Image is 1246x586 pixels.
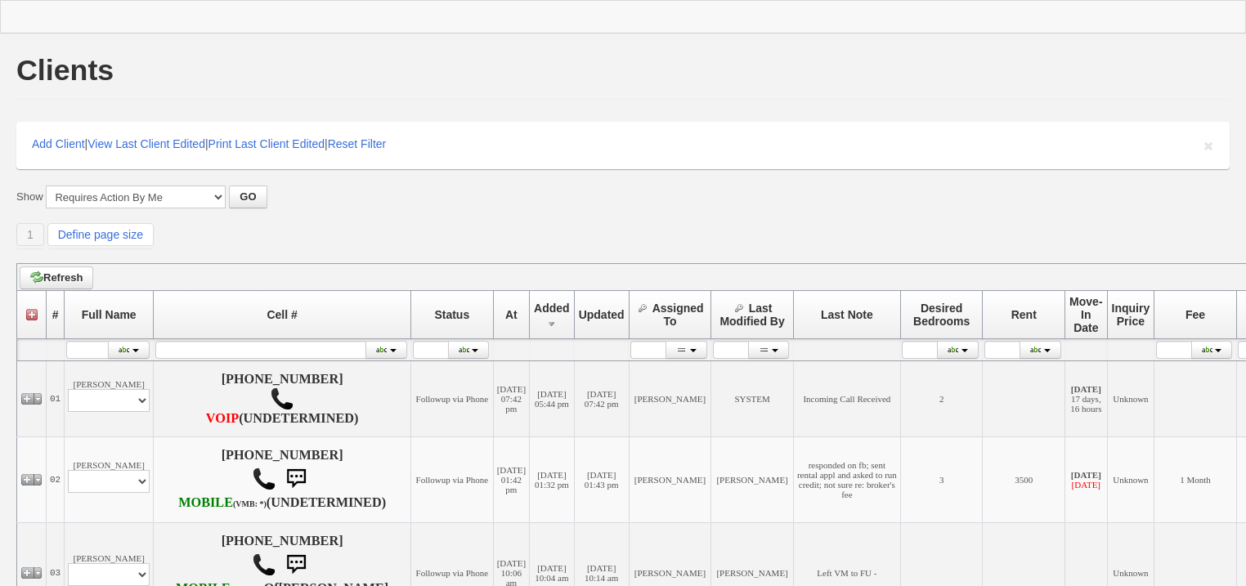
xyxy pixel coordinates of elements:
[252,552,276,577] img: call.png
[900,361,983,437] td: 2
[1071,384,1101,394] b: [DATE]
[16,56,114,85] h1: Clients
[579,308,625,321] span: Updated
[530,361,575,437] td: [DATE] 05:44 pm
[1072,480,1100,490] font: [DATE]
[157,372,407,426] h4: [PHONE_NUMBER] (UNDETERMINED)
[65,437,154,523] td: [PERSON_NAME]
[178,495,233,510] font: MOBILE
[1107,361,1154,437] td: Unknown
[1071,470,1101,480] b: [DATE]
[47,291,65,339] th: #
[493,437,529,523] td: [DATE] 01:42 pm
[505,308,518,321] span: At
[267,308,297,321] span: Cell #
[574,437,629,523] td: [DATE] 01:43 pm
[206,411,239,426] b: Google (Grand Central) - SVR
[280,463,312,495] img: sms.png
[157,448,407,512] h4: [PHONE_NUMBER] (UNDETERMINED)
[20,266,93,289] a: Refresh
[233,499,267,508] font: (VMB: *)
[206,411,239,426] font: VOIP
[711,361,794,437] td: SYSTEM
[280,548,312,581] img: sms.png
[208,137,325,150] a: Print Last Client Edited
[1069,295,1102,334] span: Move-In Date
[229,186,267,208] button: GO
[434,308,469,321] span: Status
[47,437,65,523] td: 02
[629,437,711,523] td: [PERSON_NAME]
[793,361,900,437] td: Incoming Call Received
[1065,361,1107,437] td: 17 days, 16 hours
[47,223,154,246] a: Define page size
[65,361,154,437] td: [PERSON_NAME]
[1185,308,1205,321] span: Fee
[411,361,494,437] td: Followup via Phone
[719,302,784,328] span: Last Modified By
[534,302,570,315] span: Added
[493,361,529,437] td: [DATE] 07:42 pm
[178,495,267,510] b: Verizon Wireless
[913,302,970,328] span: Desired Bedrooms
[270,387,294,411] img: call.png
[1112,302,1150,328] span: Inquiry Price
[1107,437,1154,523] td: Unknown
[983,437,1065,523] td: 3500
[629,361,711,437] td: [PERSON_NAME]
[47,361,65,437] td: 01
[1154,437,1237,523] td: 1 Month
[328,137,387,150] a: Reset Filter
[252,467,276,491] img: call.png
[574,361,629,437] td: [DATE] 07:42 pm
[411,437,494,523] td: Followup via Phone
[82,308,137,321] span: Full Name
[793,437,900,523] td: responded on fb; sent rental appl and asked to run credit; not sure re: broker's fee
[711,437,794,523] td: [PERSON_NAME]
[821,308,873,321] span: Last Note
[900,437,983,523] td: 3
[16,223,44,246] a: 1
[652,302,704,328] span: Assigned To
[87,137,205,150] a: View Last Client Edited
[32,137,85,150] a: Add Client
[16,190,43,204] label: Show
[530,437,575,523] td: [DATE] 01:32 pm
[16,122,1230,169] div: | | |
[1011,308,1037,321] span: Rent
